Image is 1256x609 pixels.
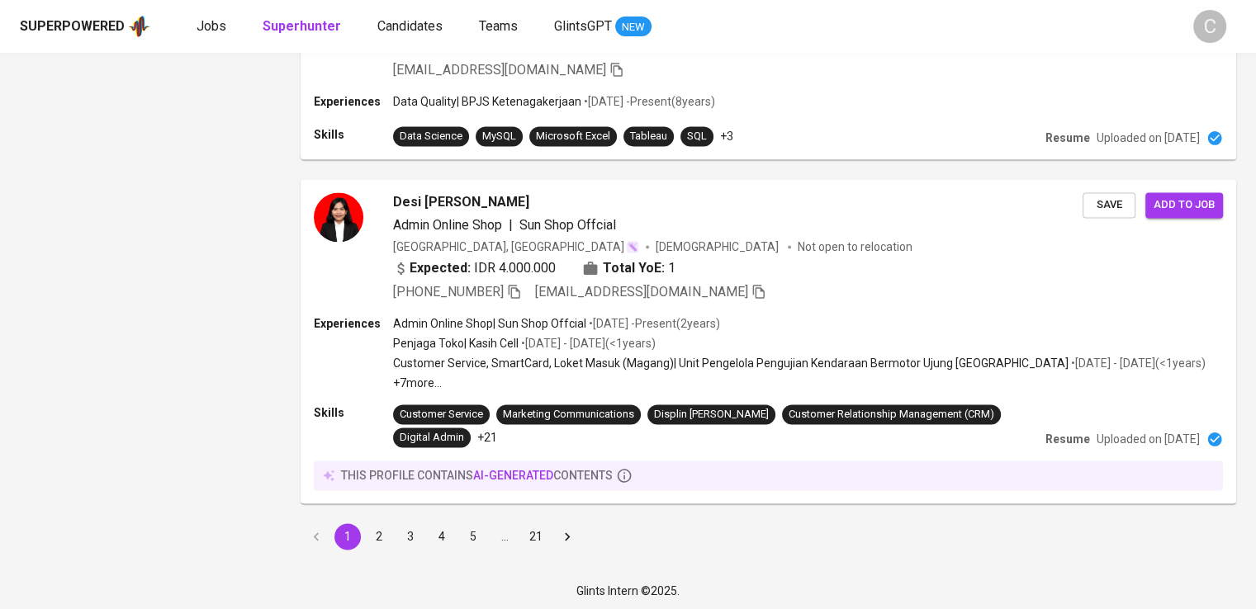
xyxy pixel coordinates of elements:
p: Penjaga Toko | Kasih Cell [393,335,519,352]
span: Admin Online Shop [393,217,502,233]
button: Add to job [1145,192,1223,218]
span: [EMAIL_ADDRESS][DOMAIN_NAME] [393,62,606,78]
b: Expected: [410,258,471,278]
p: Experiences [314,315,393,332]
img: magic_wand.svg [626,240,639,253]
button: Go to page 5 [460,523,486,550]
div: Displin [PERSON_NAME] [654,407,769,423]
a: Candidates [377,17,446,37]
p: • [DATE] - Present ( 2 years ) [586,315,720,332]
p: • [DATE] - [DATE] ( <1 years ) [519,335,656,352]
span: Save [1091,196,1127,215]
span: AI-generated [473,469,553,482]
a: Jobs [197,17,230,37]
p: +21 [477,429,497,446]
p: Customer Service, SmartCard, Loket Masuk (Magang) | Unit Pengelola Pengujian Kendaraan Bermotor U... [393,355,1069,371]
b: Total YoE: [603,258,665,278]
div: SQL [687,129,707,144]
a: Teams [479,17,521,37]
button: Save [1083,192,1135,218]
span: | [509,215,513,235]
img: 35ebe399775d78262ade9c5c9625331e.jpg [314,192,363,242]
span: Candidates [377,18,443,34]
p: • [DATE] - Present ( 8 years ) [581,93,715,110]
div: Microsoft Excel [536,129,610,144]
button: Go to page 4 [429,523,455,550]
div: IDR 4.000.000 [393,258,556,278]
div: MySQL [482,129,516,144]
span: NEW [615,19,652,35]
p: Skills [314,404,393,421]
a: Desi [PERSON_NAME]Admin Online Shop|Sun Shop Offcial[GEOGRAPHIC_DATA], [GEOGRAPHIC_DATA][DEMOGRAP... [301,179,1236,503]
p: Admin Online Shop | Sun Shop Offcial [393,315,586,332]
b: Superhunter [263,18,341,34]
div: [GEOGRAPHIC_DATA], [GEOGRAPHIC_DATA] [393,238,639,255]
div: Data Science [400,129,462,144]
span: [DEMOGRAPHIC_DATA] [656,238,781,255]
div: C [1193,10,1226,43]
p: Data Quality | BPJS Ketenagakerjaan [393,93,581,110]
span: Desi [PERSON_NAME] [393,192,529,212]
span: [EMAIL_ADDRESS][DOMAIN_NAME] [535,284,748,300]
div: Marketing Communications [503,407,634,423]
button: page 1 [334,523,361,550]
span: [PHONE_NUMBER] [393,284,504,300]
p: • [DATE] - [DATE] ( <1 years ) [1069,355,1206,371]
button: Go to page 21 [523,523,549,550]
span: Teams [479,18,518,34]
p: Uploaded on [DATE] [1097,130,1200,146]
span: Sun Shop Offcial [519,217,616,233]
p: Experiences [314,93,393,110]
a: Superhunter [263,17,344,37]
span: Add to job [1154,196,1215,215]
p: Skills [314,126,393,143]
button: Go to next page [554,523,581,550]
p: Not open to relocation [798,238,912,255]
span: GlintsGPT [554,18,612,34]
p: Uploaded on [DATE] [1097,431,1200,447]
div: Superpowered [20,17,125,36]
a: GlintsGPT NEW [554,17,652,37]
img: app logo [128,14,150,39]
span: 1 [668,258,675,278]
nav: pagination navigation [301,523,583,550]
button: Go to page 2 [366,523,392,550]
p: +3 [720,128,733,144]
div: Digital Admin [400,430,464,446]
button: Go to page 3 [397,523,424,550]
p: Resume [1045,431,1090,447]
div: Tableau [630,129,667,144]
p: +7 more ... [393,375,1206,391]
div: … [491,528,518,545]
span: Jobs [197,18,226,34]
div: Customer Service [400,407,483,423]
p: this profile contains contents [341,467,613,484]
a: Superpoweredapp logo [20,14,150,39]
p: Resume [1045,130,1090,146]
div: Customer Relationship Management (CRM) [789,407,994,423]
